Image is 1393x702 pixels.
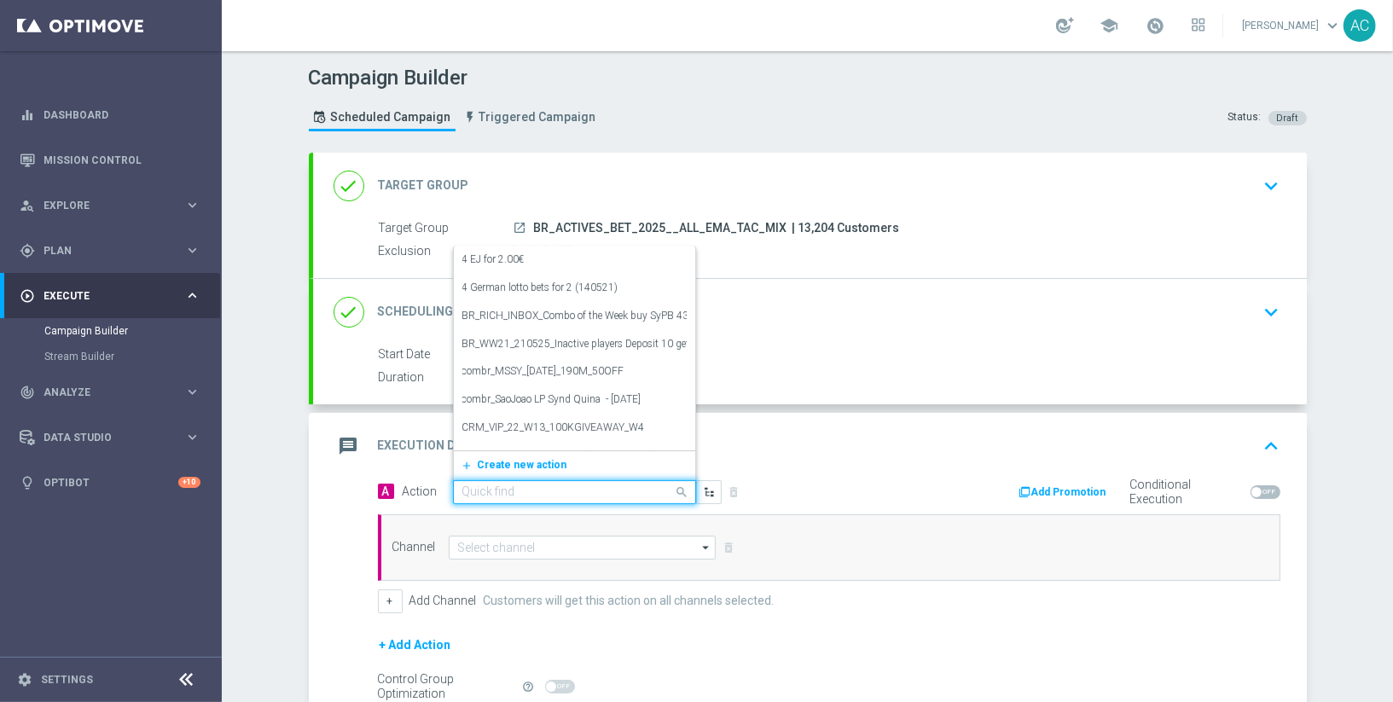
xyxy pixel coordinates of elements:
label: BR_WW21_210525_Inactive players Deposit 10 get 65 [462,337,705,351]
i: settings [17,672,32,687]
i: keyboard_arrow_right [184,242,200,258]
button: + [378,589,403,613]
div: +10 [178,477,200,488]
label: Conditional Execution [1130,478,1244,507]
div: Status: [1228,110,1262,125]
a: [PERSON_NAME]keyboard_arrow_down [1240,13,1344,38]
button: Mission Control [19,154,201,167]
div: Data Studio [20,430,184,445]
span: Scheduled Campaign [331,110,451,125]
button: Add Promotion [1018,483,1112,502]
i: keyboard_arrow_right [184,197,200,213]
button: lightbulb Optibot +10 [19,476,201,490]
label: CRM_VIP_22_W13_100KGIVEAWAY_W4 [462,421,645,435]
button: person_search Explore keyboard_arrow_right [19,199,201,212]
i: done [334,171,364,201]
i: keyboard_arrow_up [1259,433,1285,459]
span: | 13,204 Customers [792,221,900,236]
i: keyboard_arrow_right [184,287,200,304]
a: Optibot [44,460,178,505]
div: Mission Control [20,137,200,183]
input: Select channel [449,536,717,560]
div: Measured for 1 day(s) [513,368,1274,386]
span: A [378,484,394,499]
button: equalizer Dashboard [19,108,201,122]
label: combr_MSSY_[DATE]_190M_50OFF [462,364,624,379]
div: track_changes Analyze keyboard_arrow_right [19,386,201,399]
label: Channel [392,540,436,554]
div: Execute [20,288,184,304]
span: Triggered Campaign [479,110,596,125]
div: AC [1344,9,1376,42]
label: 4 German lotto bets for 2 (140521) [462,281,618,295]
div: Optibot [20,460,200,505]
label: Get 30 bets SA PB for R150 (Mystery offer) [462,449,653,463]
label: BR_RICH_INBOX_Combo of the Week buy SyPB 43 SySM get 10 SC Piggybank_10_2021 [462,309,859,323]
button: help_outline [521,677,545,696]
label: Customers will get this action on all channels selected. [484,594,775,608]
a: Mission Control [44,137,200,183]
div: 4 German lotto bets for 2 (140521) [462,274,687,302]
a: Settings [41,675,93,685]
button: keyboard_arrow_down [1257,296,1286,328]
h2: Execution Details [378,438,496,454]
label: Start Date [379,347,513,363]
a: Campaign Builder [44,324,177,338]
span: BR_ACTIVES_BET_2025__ALL_EMA_TAC_MIX [534,221,787,236]
div: Dashboard [20,92,200,137]
button: keyboard_arrow_down [1257,170,1286,202]
button: gps_fixed Plan keyboard_arrow_right [19,244,201,258]
button: play_circle_outline Execute keyboard_arrow_right [19,289,201,303]
i: keyboard_arrow_down [1259,173,1285,199]
span: Execute [44,291,184,301]
label: Duration [379,370,513,386]
label: Exclusion [379,244,513,259]
button: keyboard_arrow_up [1257,430,1286,462]
a: Dashboard [44,92,200,137]
div: BR_WW21_210525_Inactive players Deposit 10 get 65 [462,330,687,358]
i: equalizer [20,107,35,123]
button: Data Studio keyboard_arrow_right [19,431,201,444]
span: Create new action [478,459,567,471]
div: done Scheduling keyboard_arrow_down [334,296,1286,328]
div: Campaign Builder [44,318,220,344]
span: keyboard_arrow_down [1323,16,1342,35]
div: Include All [513,242,1274,259]
button: + Add Action [378,635,453,656]
i: keyboard_arrow_down [1259,299,1285,325]
i: done [334,297,364,328]
i: person_search [20,198,35,213]
i: track_changes [20,385,35,400]
span: Plan [44,246,184,256]
a: Stream Builder [44,350,177,363]
i: help_outline [523,681,535,693]
i: arrow_drop_down [698,537,715,559]
div: Stream Builder [44,344,220,369]
h2: Scheduling [378,304,454,320]
i: gps_fixed [20,243,35,258]
div: 4 EJ for 2.00€ [462,246,687,274]
i: keyboard_arrow_right [184,429,200,445]
div: Plan [20,243,184,258]
label: Action [403,484,438,499]
a: Triggered Campaign [460,103,601,131]
div: [DATE] [513,345,1274,363]
label: Target Group [379,221,513,236]
i: launch [514,221,527,235]
div: message Execution Details keyboard_arrow_up [334,430,1286,462]
h1: Campaign Builder [309,66,605,90]
a: Scheduled Campaign [309,103,456,131]
i: add_new [461,460,478,472]
div: CRM_VIP_22_W13_100KGIVEAWAY_W4 [462,414,687,442]
span: Explore [44,200,184,211]
i: play_circle_outline [20,288,35,304]
div: Explore [20,198,184,213]
colored-tag: Draft [1268,110,1307,124]
i: keyboard_arrow_right [184,384,200,400]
